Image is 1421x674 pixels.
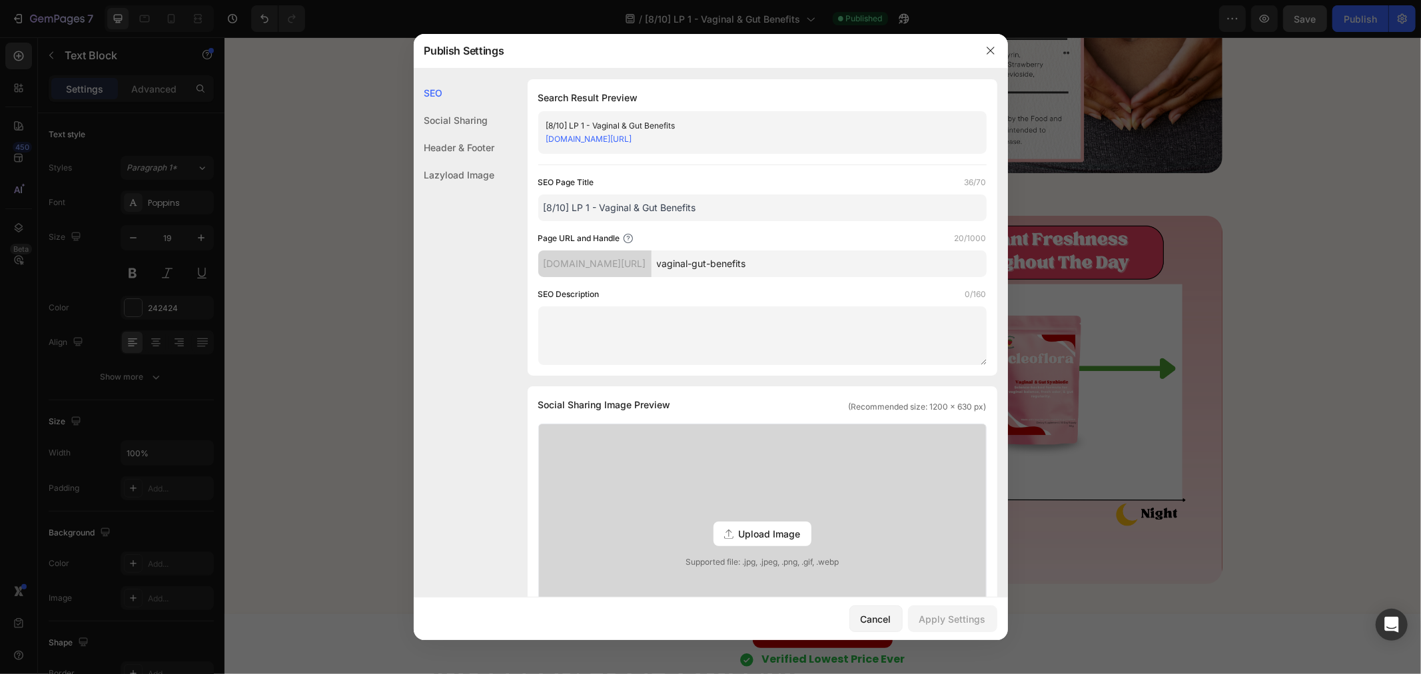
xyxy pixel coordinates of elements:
span: Skip the scented washes and quick fixes that only mask the problem. Cleoflora —without the cover-... [200,4,585,79]
label: Page URL and Handle [538,232,620,245]
div: Social Sharing [414,107,495,134]
div: [DOMAIN_NAME][URL] [538,250,652,277]
div: Publish Settings [414,33,973,68]
span: (Recommended size: 1200 x 630 px) [849,401,987,413]
img: gempages_557185986245690617-b2d8e9fd-0ae5-4c37-98d9-bb5620c4d34a.png [630,178,998,547]
span: Supported file: .jpg, .jpeg, .png, .gif, .webp [539,556,986,568]
span: It’s that just-showered feeling that actually lasts all day — in one simple, strawberry lemonade ... [200,438,574,495]
div: Header & Footer [414,134,495,161]
div: [8/10] LP 1 - Vaginal & Gut Benefits [546,119,957,133]
button: Apply Settings [908,605,997,632]
strong: supports lasting freshness, comfort, and confidence [200,22,552,61]
div: Open Intercom Messenger [1376,609,1408,641]
label: 0/160 [965,288,987,301]
span: Upload Image [739,527,801,541]
label: SEO Description [538,288,600,301]
strong: confidence, comfort, and peace of mind [247,367,567,388]
input: Handle [652,250,987,277]
strong: YES, GET 50% OFF [544,587,652,603]
button: Cancel [849,605,903,632]
label: 36/70 [965,176,987,189]
strong: 3. It Gives You That "Just‑Showered" Feeling, All Day Long [200,244,552,335]
strong: keep vaginal odor away [317,384,509,406]
input: Title [538,194,987,221]
div: Rich Text Editor. Editing area: main [199,350,588,496]
label: SEO Page Title [538,176,594,189]
a: [DOMAIN_NAME][URL] [546,134,632,144]
label: 20/1000 [955,232,987,245]
div: SEO [414,79,495,107]
div: Cancel [861,612,891,626]
span: Freshness isn’t just about feeling clean — it’s about . Cleoflora helps by supporting a healthy p... [200,349,570,442]
strong: Verified Lowest Price Ever [538,614,681,629]
div: Text Block [215,332,260,344]
button: <strong>YES, GET 50% OFF</strong> [528,579,668,611]
span: Social Sharing Image Preview [538,397,671,413]
div: Lazyload Image [414,161,495,188]
div: Apply Settings [919,612,986,626]
h1: Search Result Preview [538,90,987,106]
